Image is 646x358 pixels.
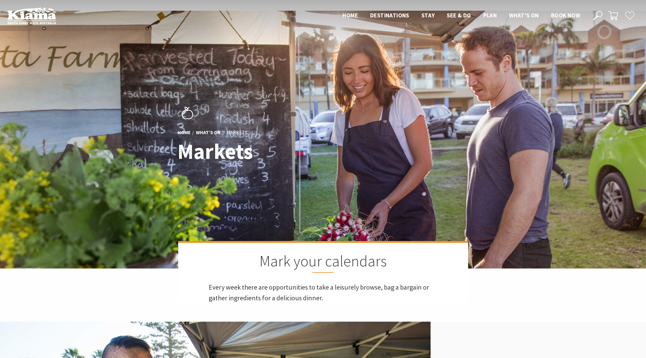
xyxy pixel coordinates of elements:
[178,140,350,163] h1: Markets
[342,12,358,19] span: Home
[509,12,539,19] span: What’s On
[370,12,409,19] span: Destinations
[447,12,471,19] span: See & Do
[483,12,497,19] span: Plan
[336,11,586,21] nav: Main Menu
[196,129,221,136] a: What’s On
[551,12,580,19] span: Book now
[178,129,191,136] a: Home
[209,252,438,273] h2: Mark your calendars
[421,12,435,19] span: Stay
[7,7,56,24] img: Kiama Logo
[209,282,438,303] p: Every week there are opportunities to take a leisurely browse, bag a bargain or gather ingredient...
[227,129,247,137] li: Markets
